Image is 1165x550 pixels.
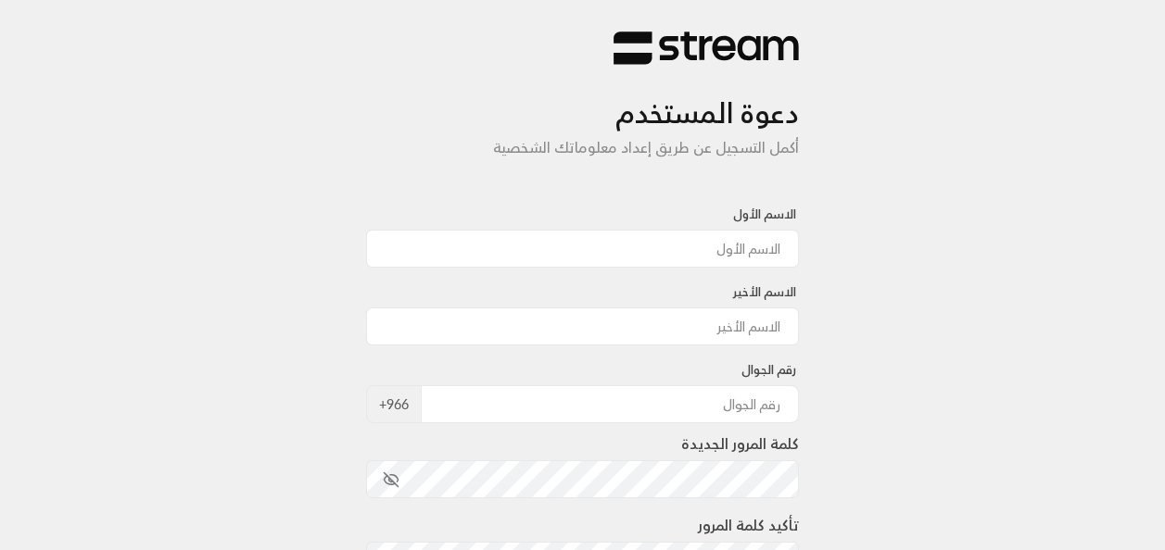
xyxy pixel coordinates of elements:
label: رقم الجوال [741,360,796,379]
label: الاسم الأول [733,205,796,223]
h3: دعوة المستخدم [366,66,800,130]
span: +966 [366,385,422,423]
input: الاسم الأول [366,230,800,268]
input: الاسم الأخير [366,307,800,345]
label: تأكيد كلمة المرور [698,514,799,536]
label: كلمة المرور الجديدة [681,432,799,455]
label: الاسم الأخير [733,282,796,301]
input: رقم الجوال [421,385,800,423]
img: Stream Logo [614,31,799,67]
h6: أكمل التسجيل عن طريق إعداد معلوماتك الشخصية [366,139,800,156]
button: toggle password visibility [375,464,407,495]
